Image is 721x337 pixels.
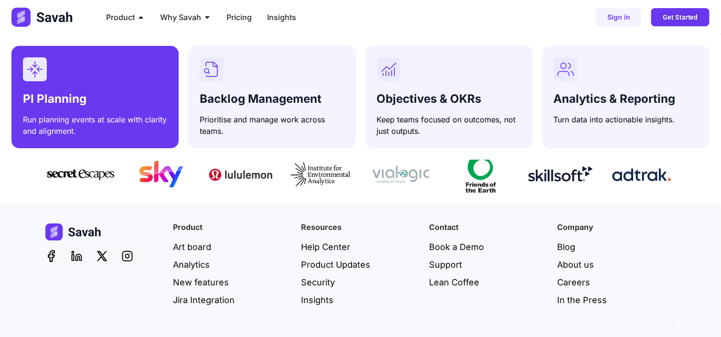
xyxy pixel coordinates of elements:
span: Get Started [663,14,698,21]
h4: Product [173,223,292,231]
span: Art board [173,240,212,253]
a: Book a Demo [430,240,548,253]
span: Help Center [301,240,351,253]
a: Get Started [651,8,710,26]
a: Analytics [173,258,292,271]
span: Analytics & Reporting [554,92,676,106]
a: Analytics & ReportingTurn data into actionable insights. [542,46,710,148]
a: New features [173,276,292,289]
a: About us [558,258,676,271]
a: Pricing [226,11,252,23]
span: Product Updates [301,258,371,271]
span: Sign in [607,14,630,21]
span: In the Press [558,294,607,306]
span: Careers [558,276,591,289]
span: PI Planning [23,92,86,106]
nav: Menu [98,8,459,27]
a: Insights [267,11,296,23]
span: Product [106,11,135,23]
a: Support [430,258,548,271]
a: Blog [558,240,676,253]
a: Product Updates [301,258,420,271]
p: Turn data into actionable insights. [554,114,698,125]
img: Logo (2) [11,8,75,27]
a: Art board [173,240,292,253]
p: Keep teams focused on outcomes, not just outputs. [377,114,521,137]
span: Insights [301,294,334,306]
p: Run planning events at scale with clarity and alignment. [23,114,167,137]
span: Analytics [173,258,210,271]
h4: Contact [430,223,548,231]
a: Sign in [596,8,642,26]
a: Backlog ManagementPrioritise and manage work across teams. [188,46,355,148]
span: Support [430,258,463,271]
span: Jira Integration [173,294,235,306]
iframe: Chat Widget [673,291,721,337]
div: Menu Toggle [98,8,459,27]
a: Objectives & OKRsKeep teams focused on outcomes, not just outputs. [366,46,533,148]
span: Objectives & OKRs [377,92,482,106]
a: PI PlanningRun planning events at scale with clarity and alignment. [11,46,179,148]
a: Insights [301,294,420,306]
a: Lean Coffee [430,276,548,289]
span: Lean Coffee [430,276,480,289]
span: Security [301,276,335,289]
p: Prioritise and manage work across teams. [200,114,344,137]
span: Backlog Management [200,92,322,106]
span: New features [173,276,229,289]
a: Help Center [301,240,420,253]
span: Why Savah [160,11,201,23]
span: Blog [558,240,576,253]
h4: Resources [301,223,420,231]
a: In the Press [558,294,676,306]
a: Careers [558,276,676,289]
a: Jira Integration [173,294,292,306]
a: Security [301,276,420,289]
span: About us [558,258,594,271]
h4: Company [558,223,676,231]
span: Book a Demo [430,240,484,253]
